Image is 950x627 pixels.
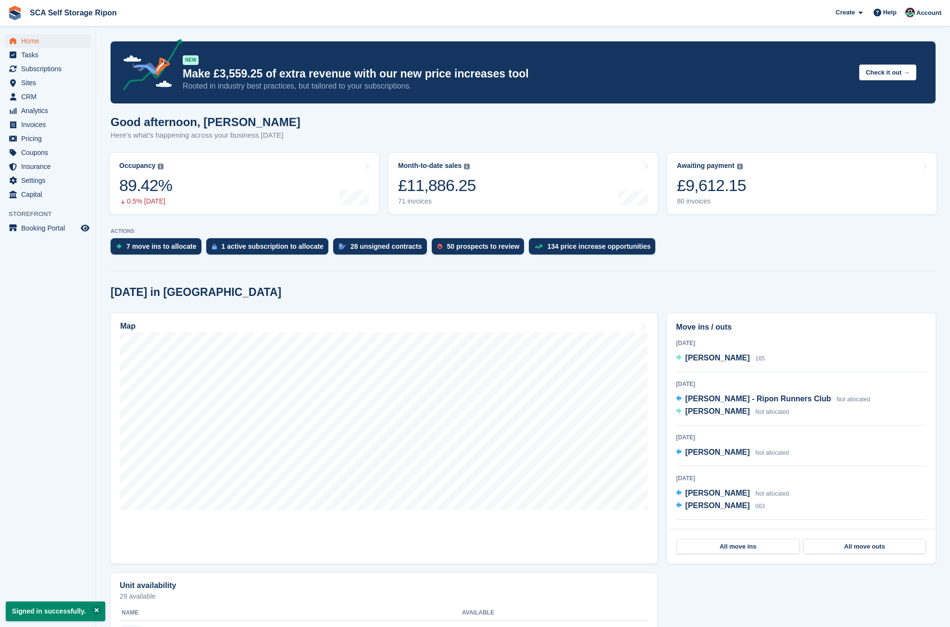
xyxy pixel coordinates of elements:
div: Awaiting payment [677,162,735,170]
button: Check it out → [859,64,916,80]
a: [PERSON_NAME] Not allocated [676,447,789,459]
span: [PERSON_NAME] [685,448,750,456]
a: Occupancy 89.42% 0.5% [DATE] [110,153,379,214]
div: 1 active subscription to allocate [222,243,324,250]
div: [DATE] [676,527,926,536]
span: Insurance [21,160,79,173]
span: Capital [21,188,79,201]
span: Tasks [21,48,79,62]
div: 7 move ins to allocate [126,243,197,250]
a: menu [5,174,91,187]
img: stora-icon-8386f47178a22dfd0bd8f6a31ec36ba5ce8667c1dd55bd0f319d3a0aa187defe.svg [8,6,22,20]
div: NEW [183,55,199,65]
img: Sam Chapman [905,8,915,17]
a: [PERSON_NAME] Not allocated [676,406,789,418]
a: Preview store [79,222,91,234]
div: [DATE] [676,474,926,483]
span: Analytics [21,104,79,117]
span: [PERSON_NAME] [685,407,750,415]
a: Month-to-date sales £11,886.25 71 invoices [388,153,658,214]
a: [PERSON_NAME] 165 [676,352,765,365]
a: [PERSON_NAME] Not allocated [676,487,789,500]
p: 29 available [120,593,648,600]
img: price-adjustments-announcement-icon-8257ccfd72463d97f412b2fc003d46551f7dbcb40ab6d574587a9cd5c0d94... [115,39,182,94]
a: All move outs [803,539,926,554]
span: Not allocated [755,409,789,415]
span: Booking Portal [21,221,79,235]
img: prospect-51fa495bee0391a8d652442698ab0144808aea92771e9ea1ae160a38d050c398.svg [437,243,442,249]
span: [PERSON_NAME] [685,489,750,497]
span: Not allocated [837,396,870,403]
a: SCA Self Storage Ripon [26,5,121,21]
p: Rooted in industry best practices, but tailored to your subscriptions. [183,81,851,91]
span: Pricing [21,132,79,145]
a: menu [5,76,91,90]
p: ACTIONS [111,228,936,234]
a: menu [5,48,91,62]
a: 1 active subscription to allocate [206,238,333,259]
div: 80 invoices [677,197,746,205]
span: CRM [21,90,79,103]
span: Coupons [21,146,79,159]
div: 71 invoices [398,197,476,205]
div: 0.5% [DATE] [119,197,172,205]
a: [PERSON_NAME] 063 [676,500,765,512]
div: Occupancy [119,162,155,170]
span: Settings [21,174,79,187]
div: £9,612.15 [677,176,746,195]
img: icon-info-grey-7440780725fd019a000dd9b08b2336e03edf1995a4989e88bcd33f0948082b44.svg [464,164,470,169]
span: Not allocated [755,449,789,456]
span: Home [21,34,79,48]
img: active_subscription_to_allocate_icon-d502201f5373d7db506a760aba3b589e785aa758c864c3986d89f69b8ff3... [212,243,217,250]
a: menu [5,132,91,145]
span: Not allocated [755,490,789,497]
a: All move ins [676,539,799,554]
p: Signed in successfully. [6,601,105,621]
span: [PERSON_NAME] [685,354,750,362]
span: Create [836,8,855,17]
a: menu [5,104,91,117]
h2: Move ins / outs [676,321,926,333]
div: 134 price increase opportunities [547,243,650,250]
div: 28 unsigned contracts [350,243,422,250]
span: Sites [21,76,79,90]
a: menu [5,118,91,131]
span: 063 [755,503,765,510]
a: 7 move ins to allocate [111,238,206,259]
a: menu [5,160,91,173]
h1: Good afternoon, [PERSON_NAME] [111,115,300,128]
a: Awaiting payment £9,612.15 80 invoices [667,153,937,214]
span: [PERSON_NAME] - Ripon Runners Club [685,395,831,403]
div: [DATE] [676,380,926,388]
a: [PERSON_NAME] - Ripon Runners Club Not allocated [676,393,870,406]
p: Make £3,559.25 of extra revenue with our new price increases tool [183,67,851,81]
div: [DATE] [676,339,926,347]
h2: Map [120,322,136,331]
div: £11,886.25 [398,176,476,195]
a: menu [5,34,91,48]
div: [DATE] [676,433,926,442]
th: Available [462,605,576,621]
img: icon-info-grey-7440780725fd019a000dd9b08b2336e03edf1995a4989e88bcd33f0948082b44.svg [158,164,163,169]
a: menu [5,146,91,159]
span: Account [916,8,941,18]
div: 50 prospects to review [447,243,520,250]
img: contract_signature_icon-13c848040528278c33f63329250d36e43548de30e8caae1d1a13099fd9432cc5.svg [339,243,346,249]
a: Map [111,313,657,563]
img: icon-info-grey-7440780725fd019a000dd9b08b2336e03edf1995a4989e88bcd33f0948082b44.svg [737,164,743,169]
th: Name [120,605,462,621]
a: menu [5,62,91,76]
a: menu [5,188,91,201]
a: 50 prospects to review [432,238,529,259]
span: Invoices [21,118,79,131]
a: 28 unsigned contracts [333,238,432,259]
span: 165 [755,355,765,362]
div: 89.42% [119,176,172,195]
img: price_increase_opportunities-93ffe204e8149a01c8c9dc8f82e8f89637d9d84a8eef4429ea346261dce0b2c0.svg [535,244,542,249]
span: Help [883,8,897,17]
img: move_ins_to_allocate_icon-fdf77a2bb77ea45bf5b3d319d69a93e2d87916cf1d5bf7949dd705db3b84f3ca.svg [116,243,122,249]
a: 134 price increase opportunities [529,238,660,259]
p: Here's what's happening across your business [DATE] [111,130,300,141]
span: [PERSON_NAME] [685,501,750,510]
span: Storefront [9,209,96,219]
